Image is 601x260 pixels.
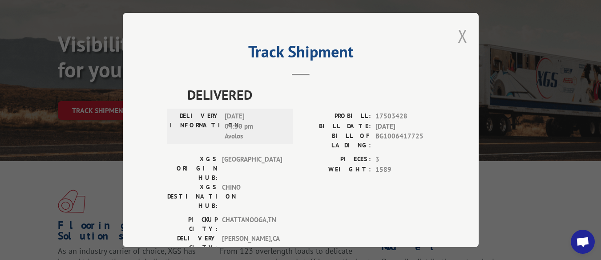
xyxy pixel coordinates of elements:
[167,234,218,252] label: DELIVERY CITY:
[222,183,282,211] span: CHINO
[375,122,434,132] span: [DATE]
[301,111,371,122] label: PROBILL:
[301,165,371,175] label: WEIGHT:
[222,234,282,252] span: [PERSON_NAME] , CA
[167,45,434,62] h2: Track Shipment
[222,154,282,183] span: [GEOGRAPHIC_DATA]
[375,165,434,175] span: 1589
[167,154,218,183] label: XGS ORIGIN HUB:
[170,111,220,142] label: DELIVERY INFORMATION:
[301,122,371,132] label: BILL DATE:
[225,111,285,142] span: [DATE] 04:30 pm Avolos
[301,131,371,150] label: BILL OF LADING:
[222,215,282,234] span: CHATTANOOGA , TN
[458,24,468,48] button: Close modal
[375,154,434,165] span: 3
[187,85,434,105] span: DELIVERED
[375,131,434,150] span: BG1006417725
[375,111,434,122] span: 17503428
[301,154,371,165] label: PIECES:
[167,215,218,234] label: PICKUP CITY:
[571,230,595,254] div: Open chat
[167,183,218,211] label: XGS DESTINATION HUB:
